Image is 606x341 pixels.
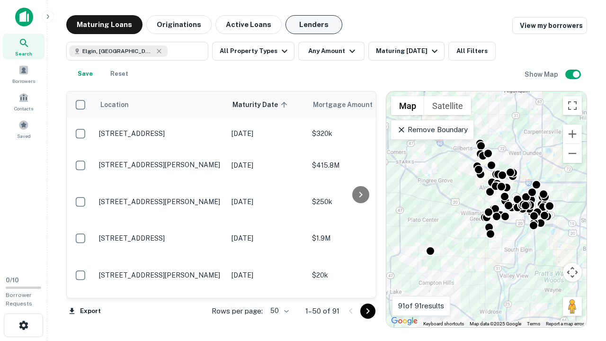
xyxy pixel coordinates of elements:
button: Maturing Loans [66,15,143,34]
th: Mortgage Amount [307,91,411,118]
p: [DATE] [232,270,303,280]
a: Report a map error [546,321,584,326]
button: Reset [104,64,134,83]
th: Maturity Date [227,91,307,118]
span: Elgin, [GEOGRAPHIC_DATA], [GEOGRAPHIC_DATA] [82,47,153,55]
button: Export [66,304,103,318]
span: 0 / 10 [6,277,19,284]
div: 50 [267,304,290,318]
p: [DATE] [232,128,303,139]
p: [STREET_ADDRESS] [99,234,222,242]
button: Zoom in [563,125,582,144]
p: [STREET_ADDRESS][PERSON_NAME] [99,271,222,279]
button: Keyboard shortcuts [423,321,464,327]
a: Terms [527,321,540,326]
span: Maturity Date [232,99,290,110]
a: Open this area in Google Maps (opens a new window) [389,315,420,327]
p: Rows per page: [212,305,263,317]
div: 0 0 [386,91,587,327]
p: $250k [312,197,407,207]
button: Map camera controls [563,263,582,282]
p: [STREET_ADDRESS][PERSON_NAME] [99,161,222,169]
button: All Property Types [212,42,294,61]
span: Saved [17,132,31,140]
span: Contacts [14,105,33,112]
p: $415.8M [312,160,407,170]
iframe: Chat Widget [559,265,606,311]
a: View my borrowers [512,17,587,34]
div: Maturing [DATE] [376,45,440,57]
button: Active Loans [215,15,282,34]
span: Borrowers [12,77,35,85]
p: [STREET_ADDRESS][PERSON_NAME] [99,197,222,206]
button: Toggle fullscreen view [563,96,582,115]
img: Google [389,315,420,327]
span: Borrower Requests [6,292,32,307]
th: Location [94,91,227,118]
button: Show satellite imagery [424,96,471,115]
span: Search [15,50,32,57]
img: capitalize-icon.png [15,8,33,27]
button: Save your search to get updates of matches that match your search criteria. [70,64,100,83]
p: $1.9M [312,233,407,243]
button: Go to next page [360,304,375,319]
p: [DATE] [232,160,303,170]
button: Show street map [391,96,424,115]
p: Remove Boundary [397,124,467,135]
button: All Filters [448,42,496,61]
button: Maturing [DATE] [368,42,445,61]
a: Contacts [3,89,45,114]
p: $20k [312,270,407,280]
button: Originations [146,15,212,34]
a: Search [3,34,45,59]
button: Any Amount [298,42,365,61]
span: Location [100,99,129,110]
span: Map data ©2025 Google [470,321,521,326]
p: 91 of 91 results [398,300,444,312]
a: Borrowers [3,61,45,87]
p: [STREET_ADDRESS] [99,129,222,138]
h6: Show Map [525,69,560,80]
p: [DATE] [232,233,303,243]
a: Saved [3,116,45,142]
span: Mortgage Amount [313,99,385,110]
p: 1–50 of 91 [305,305,339,317]
button: Zoom out [563,144,582,163]
button: Lenders [285,15,342,34]
p: $320k [312,128,407,139]
p: [DATE] [232,197,303,207]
